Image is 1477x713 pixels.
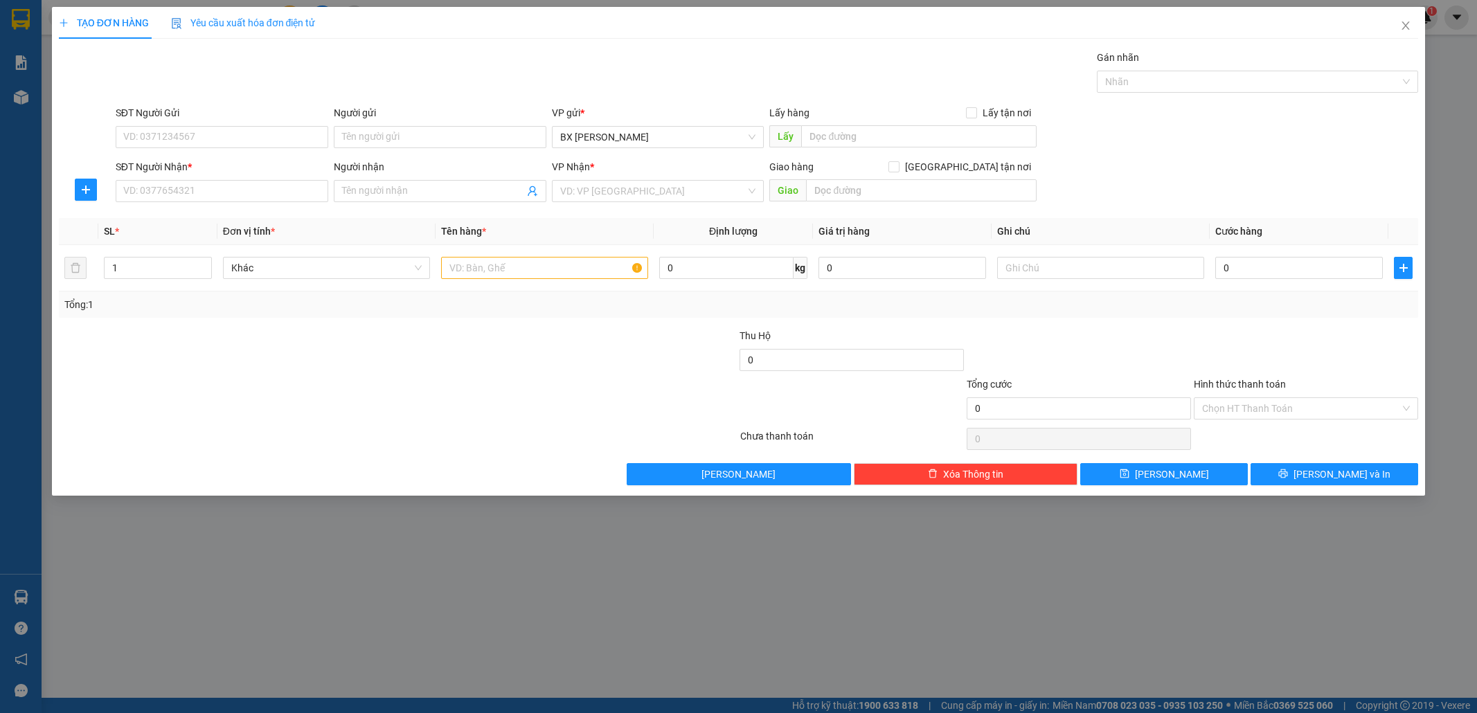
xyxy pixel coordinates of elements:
[943,467,1003,482] span: Xóa Thông tin
[967,379,1012,390] span: Tổng cước
[1386,7,1425,46] button: Close
[709,226,758,237] span: Định lượng
[116,105,328,120] div: SĐT Người Gửi
[552,105,764,120] div: VP gửi
[1120,469,1129,480] span: save
[1080,463,1248,485] button: save[PERSON_NAME]
[171,18,182,29] img: icon
[1278,469,1288,480] span: printer
[977,105,1037,120] span: Lấy tận nơi
[739,428,966,453] div: Chưa thanh toán
[560,127,756,147] span: BX Phạm Văn Đồng
[801,125,1037,147] input: Dọc đường
[806,179,1037,201] input: Dọc đường
[769,125,801,147] span: Lấy
[769,107,809,118] span: Lấy hàng
[231,258,422,278] span: Khác
[740,330,771,341] span: Thu Hộ
[334,105,546,120] div: Người gửi
[1194,379,1286,390] label: Hình thức thanh toán
[1135,467,1209,482] span: [PERSON_NAME]
[1097,52,1139,63] label: Gán nhãn
[104,226,115,237] span: SL
[552,161,590,172] span: VP Nhận
[854,463,1078,485] button: deleteXóa Thông tin
[794,257,807,279] span: kg
[75,179,97,201] button: plus
[627,463,851,485] button: [PERSON_NAME]
[334,159,546,174] div: Người nhận
[992,218,1210,245] th: Ghi chú
[1395,262,1412,273] span: plus
[223,226,275,237] span: Đơn vị tính
[116,159,328,174] div: SĐT Người Nhận
[59,17,149,28] span: TẠO ĐƠN HÀNG
[1394,257,1413,279] button: plus
[701,467,776,482] span: [PERSON_NAME]
[1294,467,1390,482] span: [PERSON_NAME] và In
[899,159,1037,174] span: [GEOGRAPHIC_DATA] tận nơi
[1251,463,1418,485] button: printer[PERSON_NAME] và In
[59,18,69,28] span: plus
[527,186,538,197] span: user-add
[441,257,648,279] input: VD: Bàn, Ghế
[64,297,570,312] div: Tổng: 1
[818,226,870,237] span: Giá trị hàng
[441,226,486,237] span: Tên hàng
[928,469,938,480] span: delete
[1215,226,1262,237] span: Cước hàng
[1400,20,1411,31] span: close
[818,257,986,279] input: 0
[769,161,814,172] span: Giao hàng
[75,184,96,195] span: plus
[64,257,87,279] button: delete
[171,17,316,28] span: Yêu cầu xuất hóa đơn điện tử
[769,179,806,201] span: Giao
[997,257,1204,279] input: Ghi Chú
